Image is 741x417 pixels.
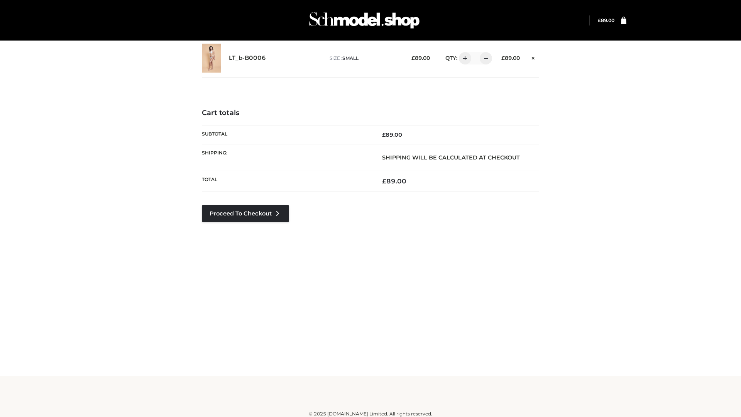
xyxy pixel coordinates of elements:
[382,131,386,138] span: £
[382,154,520,161] strong: Shipping will be calculated at checkout
[330,55,399,62] p: size :
[202,171,370,192] th: Total
[411,55,415,61] span: £
[382,177,386,185] span: £
[382,177,406,185] bdi: 89.00
[342,55,359,61] span: SMALL
[598,17,614,23] a: £89.00
[202,205,289,222] a: Proceed to Checkout
[202,44,221,73] img: LT_b-B0006 - SMALL
[411,55,430,61] bdi: 89.00
[438,52,489,64] div: QTY:
[202,144,370,171] th: Shipping:
[382,131,402,138] bdi: 89.00
[202,109,539,117] h4: Cart totals
[202,125,370,144] th: Subtotal
[501,55,505,61] span: £
[501,55,520,61] bdi: 89.00
[229,54,266,62] a: LT_b-B0006
[598,17,614,23] bdi: 89.00
[528,52,539,62] a: Remove this item
[306,5,422,36] img: Schmodel Admin 964
[598,17,601,23] span: £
